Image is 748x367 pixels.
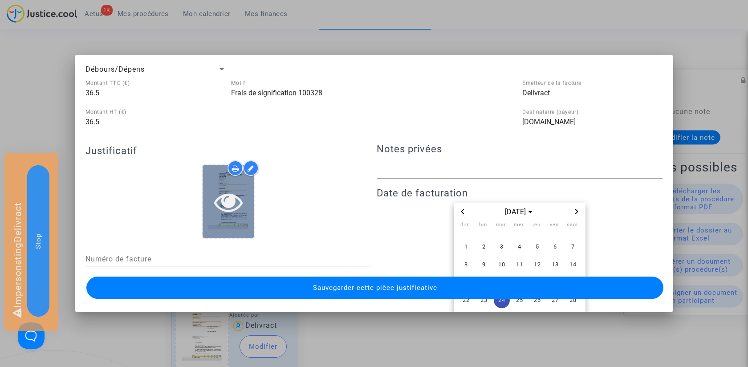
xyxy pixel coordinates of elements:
span: 4 [512,239,528,255]
td: 14 juin 2025 [564,256,582,273]
span: ven. [550,222,561,228]
td: 2 juin 2025 [475,238,493,256]
span: 5 [565,310,581,326]
span: 8 [458,257,474,273]
td: 1 juin 2025 [457,238,475,256]
td: 7 juin 2025 [564,238,582,256]
span: Débours/Dépens [85,65,145,73]
td: 9 juin 2025 [475,256,493,273]
th: lundi [475,221,493,234]
th: mercredi [511,221,528,234]
span: Sauvegarder cette pièce justificative [313,284,437,292]
td: 3 juillet 2025 [528,309,546,327]
td: 4 juillet 2025 [546,309,564,327]
th: mardi [493,221,511,234]
span: mar. [496,222,508,228]
span: mer. [514,222,525,228]
td: 21 juin 2025 [564,273,582,291]
div: Impersonating [4,153,58,331]
td: 19 juin 2025 [528,273,546,291]
span: 30 [476,310,492,326]
button: Previous month [457,206,468,217]
td: 2 juillet 2025 [511,309,528,327]
th: jeudi [528,221,546,234]
span: 10 [494,257,510,273]
td: 18 juin 2025 [511,273,528,291]
span: 1 [494,310,510,326]
td: 30 juin 2025 [475,309,493,327]
span: 12 [529,257,545,273]
td: 5 juillet 2025 [564,309,582,327]
span: Stop [34,233,42,249]
td: 1 juillet 2025 [493,309,511,327]
span: 2 [512,310,528,326]
span: [DATE] [501,207,538,217]
button: Next month [571,206,582,217]
span: 1 [458,239,474,255]
td: 6 juin 2025 [546,238,564,256]
td: 29 juin 2025 [457,309,475,327]
span: dim. [460,222,472,228]
span: 14 [565,257,581,273]
span: 3 [494,239,510,255]
td: 8 juin 2025 [457,256,475,273]
button: Choose month and year [501,207,538,217]
th: vendredi [546,221,564,234]
span: 3 [529,310,545,326]
td: 12 juin 2025 [528,256,546,273]
span: 9 [476,257,492,273]
td: 11 juin 2025 [511,256,528,273]
span: lun. [479,222,489,228]
td: 15 juin 2025 [457,273,475,291]
h4: Date de facturation [377,188,663,199]
span: 11 [512,257,528,273]
td: 17 juin 2025 [493,273,511,291]
td: 13 juin 2025 [546,256,564,273]
td: 3 juin 2025 [493,238,511,256]
iframe: Help Scout Beacon - Open [18,322,45,349]
span: 13 [547,257,563,273]
td: 20 juin 2025 [546,273,564,291]
span: 7 [565,239,581,255]
span: 29 [458,310,474,326]
td: 10 juin 2025 [493,256,511,273]
span: 5 [529,239,545,255]
span: 6 [547,239,563,255]
th: dimanche [457,221,475,234]
button: Sauvegarder cette pièce justificative [86,277,663,299]
td: 5 juin 2025 [528,238,546,256]
td: 4 juin 2025 [511,238,528,256]
span: 2 [476,239,492,255]
th: samedi [564,221,582,234]
h4: Justificatif [85,145,371,157]
span: jeu. [533,222,542,228]
span: sam. [567,222,580,228]
td: 16 juin 2025 [475,273,493,291]
span: 4 [547,310,563,326]
h4: Notes privées [377,143,663,155]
